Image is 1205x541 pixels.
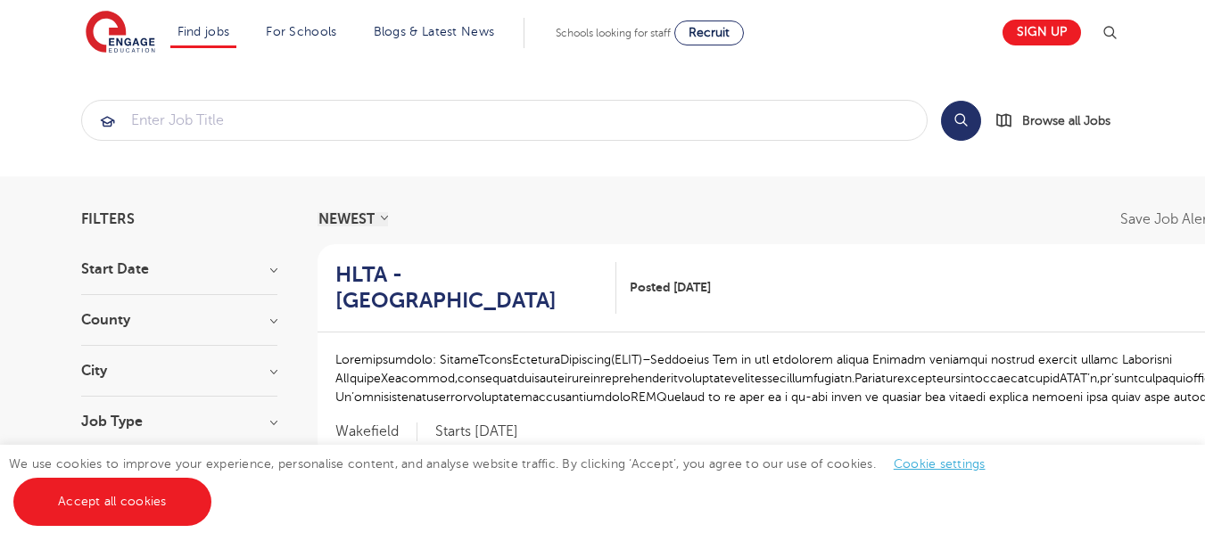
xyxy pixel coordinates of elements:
a: Sign up [1003,20,1081,45]
input: Submit [82,101,927,140]
img: Engage Education [86,11,155,55]
a: Cookie settings [894,457,986,471]
span: We use cookies to improve your experience, personalise content, and analyse website traffic. By c... [9,457,1003,508]
span: Recruit [689,26,730,39]
h3: Start Date [81,262,277,276]
h3: City [81,364,277,378]
span: Wakefield [335,422,417,441]
a: Browse all Jobs [995,111,1125,131]
a: Find jobs [177,25,230,38]
a: HLTA - [GEOGRAPHIC_DATA] [335,262,617,314]
a: For Schools [266,25,336,38]
span: Filters [81,212,135,226]
div: Submit [81,100,928,141]
span: Posted [DATE] [630,278,711,297]
span: Schools looking for staff [556,27,671,39]
h2: HLTA - [GEOGRAPHIC_DATA] [335,262,603,314]
a: Recruit [674,20,744,45]
a: Accept all cookies [13,478,211,526]
span: Browse all Jobs [1022,111,1110,131]
a: Blogs & Latest News [374,25,495,38]
button: Search [941,101,981,141]
h3: Job Type [81,414,277,429]
h3: County [81,313,277,327]
p: Starts [DATE] [435,422,518,441]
